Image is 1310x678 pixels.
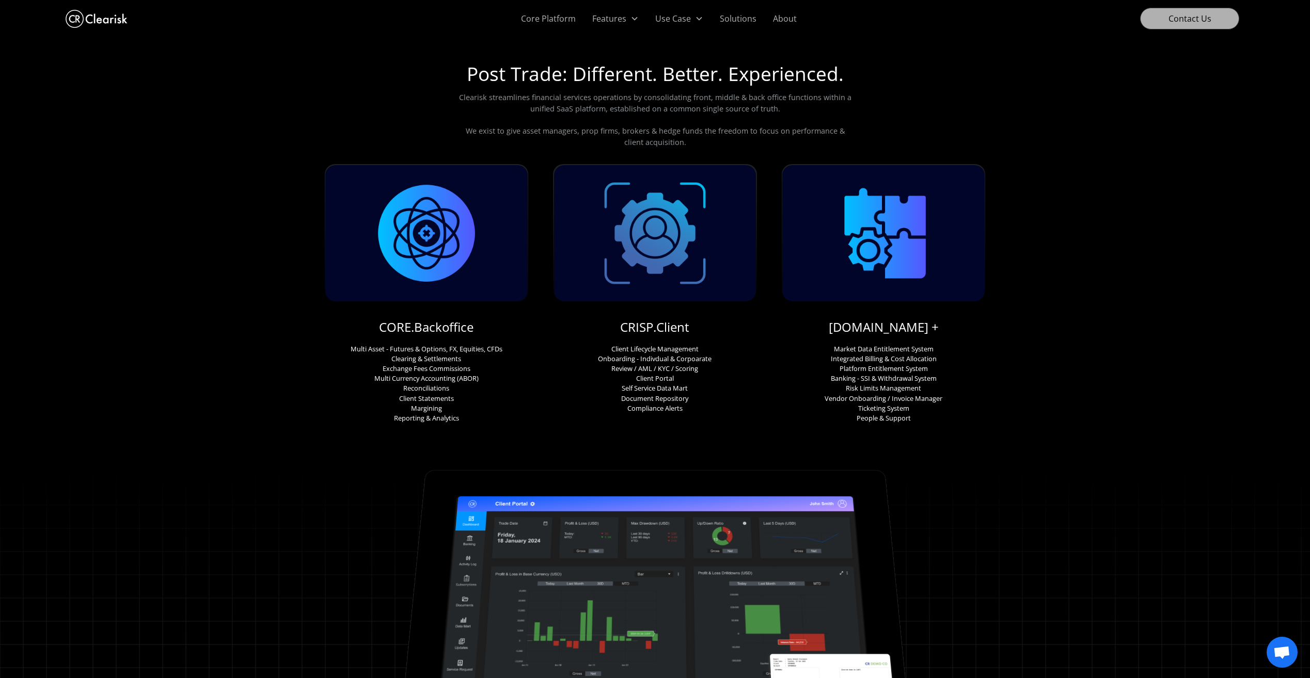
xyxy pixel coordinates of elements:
h1: Post Trade: Different. Better. Experienced. [467,62,844,92]
a: Contact Us [1140,8,1239,29]
p: Multi Asset - Futures & Options, FX, Equities, CFDs Clearing & Settlements Exchange Fees Commissi... [351,344,502,424]
div: Features [592,12,626,25]
div: Use Case [655,12,691,25]
a: CRISP.Client [620,318,689,336]
div: Open chat [1267,637,1298,668]
p: Market Data Entitlement System Integrated Billing & Cost Allocation Platform Entitlement System B... [825,344,942,424]
p: Client Lifecycle Management Onboarding - Indivdual & Corpoarate Review / AML / KYC / Scoring Clie... [598,344,712,413]
p: Clearisk streamlines financial services operations by consolidating front, middle & back office f... [457,92,854,148]
a: home [66,7,128,30]
a: [DOMAIN_NAME] + [829,318,939,336]
a: CORE.Backoffice [379,318,474,336]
